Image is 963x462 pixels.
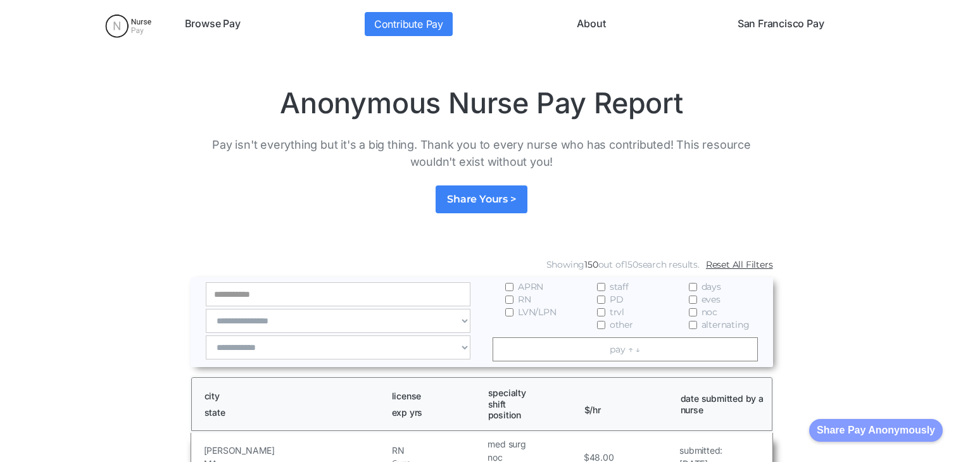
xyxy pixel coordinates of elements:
[488,387,573,399] h1: specialty
[518,280,543,293] span: APRN
[546,258,700,271] div: Showing out of search results.
[436,185,527,213] a: Share Yours >
[702,318,750,331] span: alternating
[624,259,638,270] span: 150
[505,283,513,291] input: APRN
[505,296,513,304] input: RN
[610,293,624,306] span: PD
[191,255,773,367] form: Email Form
[689,321,697,329] input: alternating
[689,308,697,316] input: noc
[488,437,580,451] h5: med surg
[572,12,610,36] a: About
[597,308,605,316] input: trvl
[365,12,453,36] a: Contribute Pay
[488,399,573,410] h1: shift
[733,12,829,36] a: San Francisco Pay
[597,283,605,291] input: staff
[702,293,721,306] span: eves
[706,258,773,271] a: Reset All Filters
[610,280,629,293] span: staff
[488,409,573,421] h1: position
[518,293,531,306] span: RN
[205,390,381,402] h1: city
[180,12,246,36] a: Browse Pay
[610,306,624,318] span: trvl
[392,444,484,457] h5: RN
[392,390,477,402] h1: license
[518,306,557,318] span: LVN/LPN
[597,321,605,329] input: other
[505,308,513,316] input: LVN/LPN
[679,444,722,457] h5: submitted:
[681,393,765,415] h1: date submitted by a nurse
[191,136,773,170] p: Pay isn't everything but it's a big thing. Thank you to every nurse who has contributed! This res...
[584,259,598,270] span: 150
[204,444,389,457] h5: [PERSON_NAME]
[702,280,721,293] span: days
[584,393,669,415] h1: $/hr
[809,419,943,442] button: Share Pay Anonymously
[597,296,605,304] input: PD
[610,318,633,331] span: other
[392,407,477,418] h1: exp yrs
[493,337,758,361] a: pay ↑ ↓
[689,296,697,304] input: eves
[191,85,773,121] h1: Anonymous Nurse Pay Report
[702,306,717,318] span: noc
[205,407,381,418] h1: state
[689,283,697,291] input: days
